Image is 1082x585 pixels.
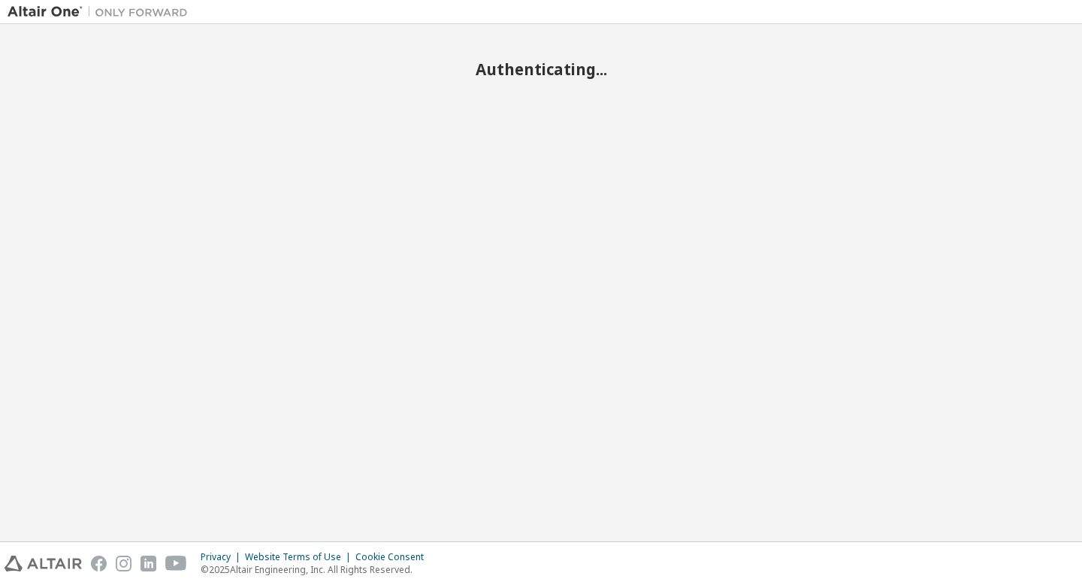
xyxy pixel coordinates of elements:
[245,551,355,563] div: Website Terms of Use
[141,556,156,571] img: linkedin.svg
[5,556,82,571] img: altair_logo.svg
[8,59,1074,79] h2: Authenticating...
[165,556,187,571] img: youtube.svg
[91,556,107,571] img: facebook.svg
[201,563,433,576] p: © 2025 Altair Engineering, Inc. All Rights Reserved.
[201,551,245,563] div: Privacy
[8,5,195,20] img: Altair One
[355,551,433,563] div: Cookie Consent
[116,556,131,571] img: instagram.svg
